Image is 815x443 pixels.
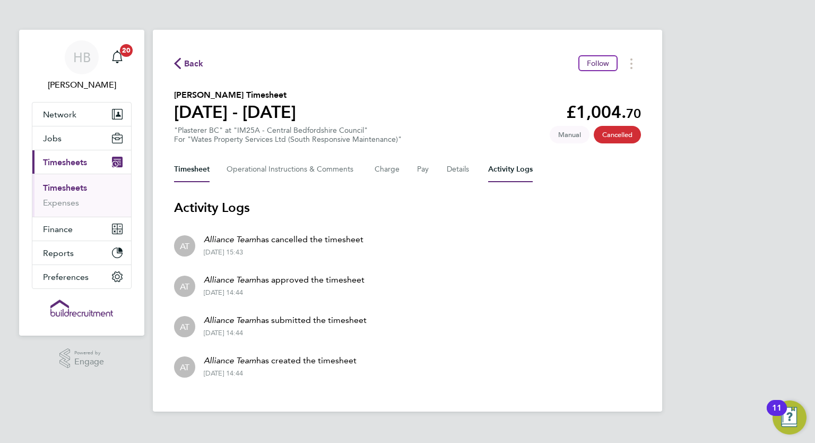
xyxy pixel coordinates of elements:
[204,275,256,285] em: Alliance Team
[59,348,105,369] a: Powered byEngage
[622,55,641,72] button: Timesheets Menu
[566,102,641,122] app-decimal: £1,004.
[180,361,189,373] span: AT
[43,198,79,208] a: Expenses
[488,157,533,182] button: Activity Logs
[74,348,104,357] span: Powered by
[204,234,256,244] em: Alliance Team
[120,44,133,57] span: 20
[73,50,91,64] span: HB
[447,157,471,182] button: Details
[174,135,402,144] div: For "Wates Property Services Ltd (South Responsive Maintenance)"
[43,224,73,234] span: Finance
[32,40,132,91] a: HB[PERSON_NAME]
[43,272,89,282] span: Preferences
[227,157,358,182] button: Operational Instructions & Comments
[773,401,807,435] button: Open Resource Center, 11 new notifications
[772,408,782,422] div: 11
[174,276,195,297] div: Alliance Team
[32,241,131,265] button: Reports
[578,55,618,71] button: Follow
[43,183,87,193] a: Timesheets
[50,300,113,317] img: buildrec-logo-retina.png
[107,40,128,74] a: 20
[32,79,132,91] span: Hayley Barrance
[204,274,365,286] p: has approved the timesheet
[204,369,357,378] div: [DATE] 14:44
[417,157,430,182] button: Pay
[32,217,131,241] button: Finance
[204,355,256,365] em: Alliance Team
[204,288,365,297] div: [DATE] 14:44
[174,89,296,101] h2: [PERSON_NAME] Timesheet
[32,265,131,288] button: Preferences
[375,157,400,182] button: Charge
[204,329,367,337] div: [DATE] 14:44
[19,30,144,336] nav: Main navigation
[32,150,131,174] button: Timesheets
[174,157,210,182] button: Timesheet
[626,106,641,121] span: 70
[180,280,189,292] span: AT
[204,315,256,325] em: Alliance Team
[204,233,363,246] p: has cancelled the timesheet
[174,126,402,144] div: "Plasterer BC" at "IM25A - Central Bedfordshire Council"
[174,57,204,70] button: Back
[174,356,195,378] div: Alliance Team
[32,126,131,150] button: Jobs
[174,199,641,216] h3: Activity Logs
[74,357,104,367] span: Engage
[550,126,589,143] span: This timesheet was manually created.
[180,240,189,252] span: AT
[594,126,641,143] span: This timesheet has been cancelled.
[43,133,62,143] span: Jobs
[204,354,357,367] p: has created the timesheet
[204,314,367,327] p: has submitted the timesheet
[587,58,609,68] span: Follow
[180,321,189,333] span: AT
[32,300,132,317] a: Go to home page
[174,316,195,337] div: Alliance Team
[174,101,296,123] h1: [DATE] - [DATE]
[32,174,131,217] div: Timesheets
[174,235,195,257] div: Alliance Team
[32,103,131,126] button: Network
[184,57,204,70] span: Back
[204,248,363,257] div: [DATE] 15:43
[43,157,87,167] span: Timesheets
[43,109,76,120] span: Network
[43,248,74,258] span: Reports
